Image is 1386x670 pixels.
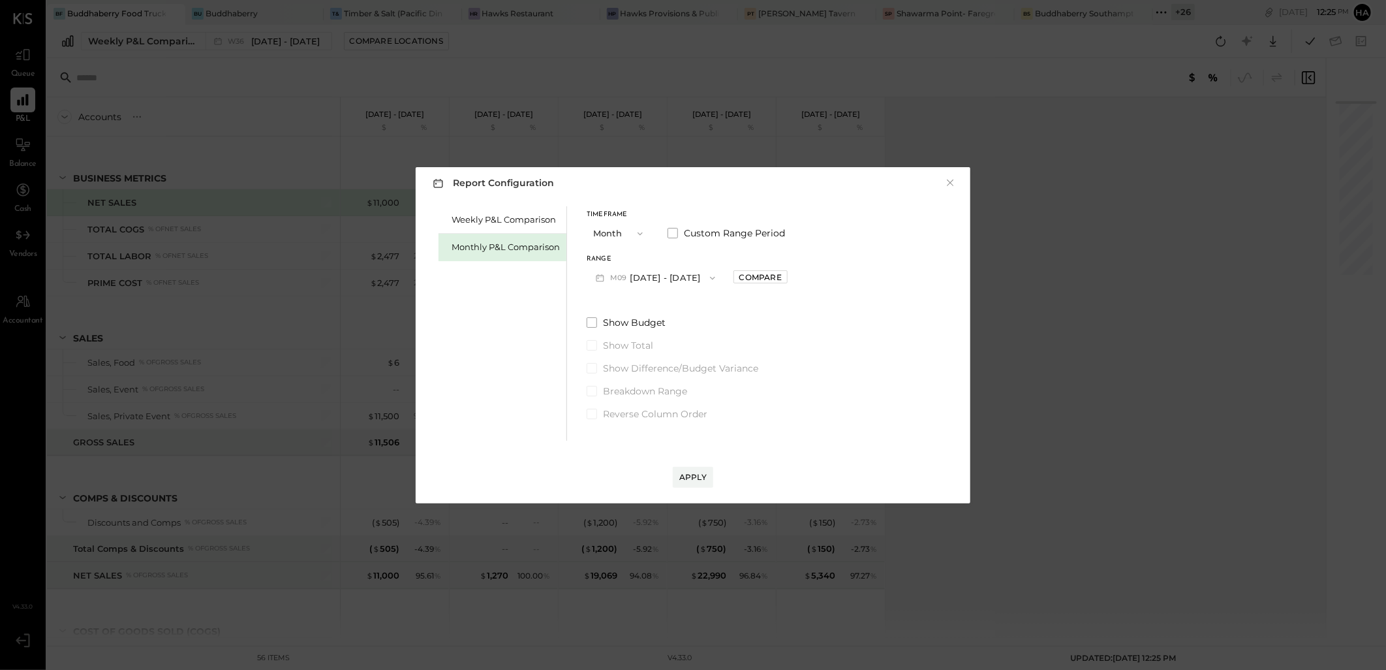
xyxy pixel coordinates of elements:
[452,241,560,253] div: Monthly P&L Comparison
[587,266,724,290] button: M09[DATE] - [DATE]
[610,273,630,283] span: M09
[603,339,653,352] span: Show Total
[679,471,707,483] div: Apply
[587,221,652,246] button: Month
[603,407,707,421] span: Reverse Column Order
[733,270,788,283] button: Compare
[587,256,724,263] div: Range
[603,316,666,329] span: Show Budget
[603,362,758,375] span: Show Difference/Budget Variance
[684,227,785,240] span: Custom Range Period
[603,385,687,398] span: Breakdown Range
[944,176,956,189] button: ×
[739,272,782,283] div: Compare
[587,212,652,218] div: Timeframe
[430,175,554,191] h3: Report Configuration
[673,467,713,488] button: Apply
[452,214,560,226] div: Weekly P&L Comparison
